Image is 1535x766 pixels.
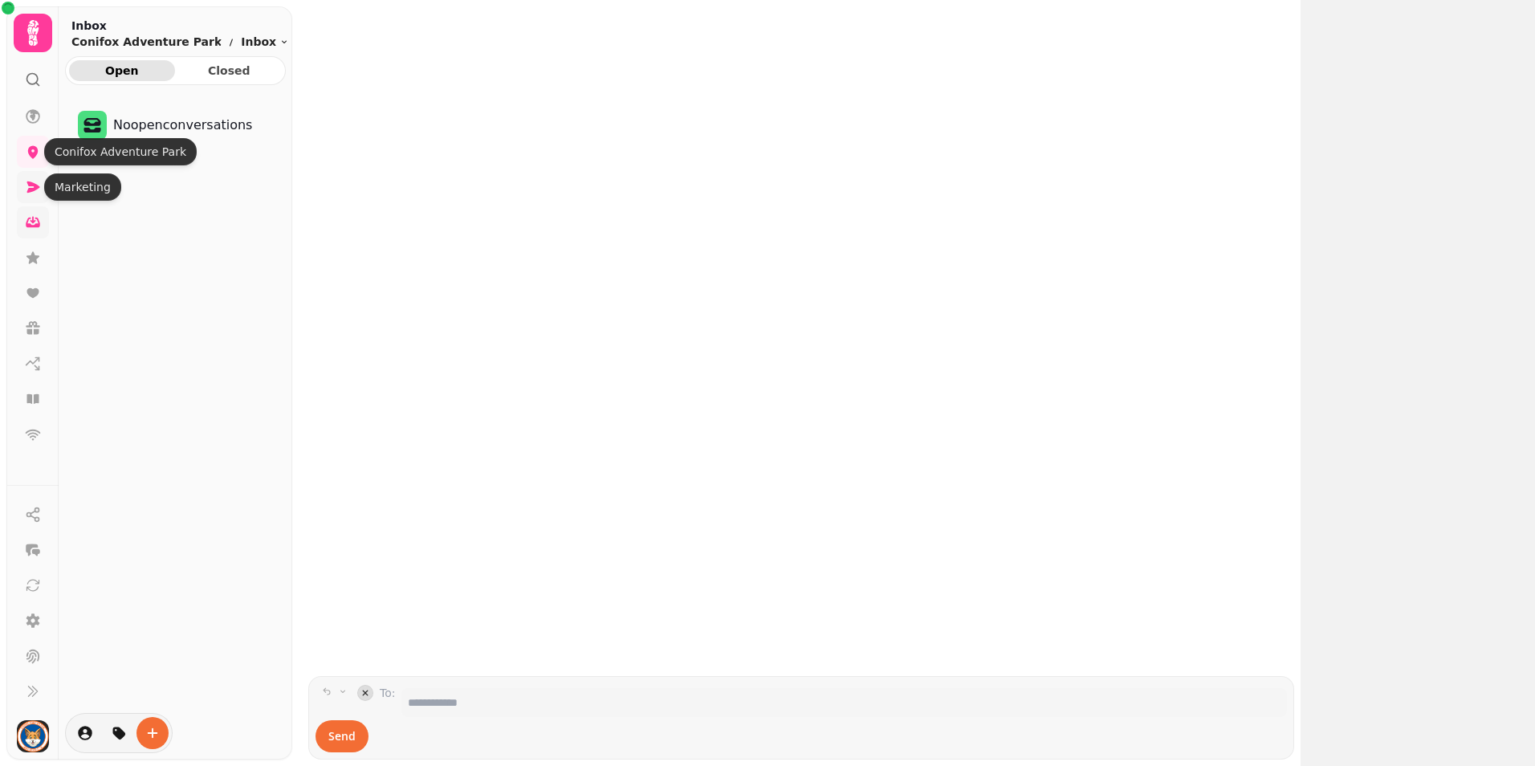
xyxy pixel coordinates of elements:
button: Inbox [241,34,289,50]
div: Conifox Adventure Park [44,138,197,165]
p: Conifox Adventure Park [71,34,222,50]
h2: Inbox [71,18,289,34]
div: Marketing [44,173,121,201]
img: User avatar [17,720,49,752]
button: Send [316,720,368,752]
p: No open conversations [113,116,252,135]
button: collapse [357,685,373,701]
span: Send [328,731,356,742]
button: Open [69,60,175,81]
button: Closed [177,60,283,81]
span: Closed [189,65,270,76]
button: User avatar [14,720,52,752]
nav: breadcrumb [71,34,289,50]
button: create-convo [136,717,169,749]
span: Open [82,65,162,76]
button: tag-thread [103,717,135,749]
label: To: [380,685,395,717]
